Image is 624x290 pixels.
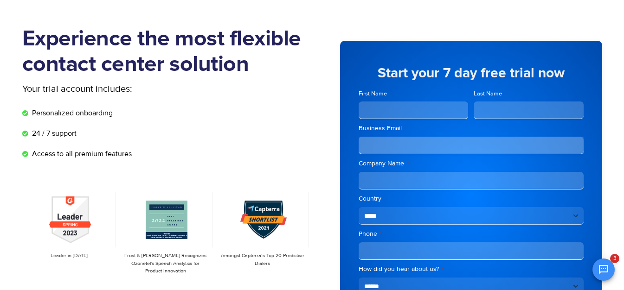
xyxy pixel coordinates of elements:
[359,66,584,80] h5: Start your 7 day free trial now
[123,252,208,275] p: Frost & [PERSON_NAME] Recognizes Ozonetel's Speech Analytics for Product Innovation
[592,258,615,281] button: Open chat
[220,252,304,267] p: Amongst Capterra’s Top 20 Predictive Dialers
[30,128,77,139] span: 24 / 7 support
[359,194,584,203] label: Country
[359,124,584,133] label: Business Email
[474,89,584,98] label: Last Name
[359,159,584,168] label: Company Name
[359,229,584,239] label: Phone
[30,148,132,159] span: Access to all premium features
[359,89,469,98] label: First Name
[30,107,113,119] span: Personalized onboarding
[22,82,243,96] p: Your trial account includes:
[22,26,312,77] h1: Experience the most flexible contact center solution
[27,252,111,260] p: Leader in [DATE]
[359,265,584,274] label: How did you hear about us?
[610,254,619,263] span: 3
